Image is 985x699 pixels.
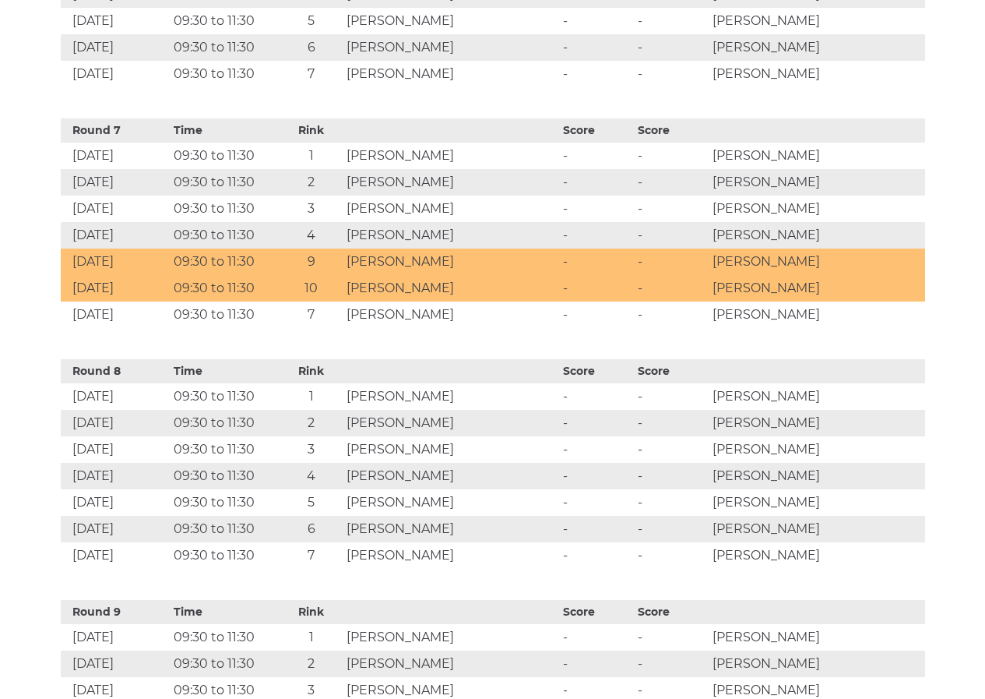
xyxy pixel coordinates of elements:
td: [DATE] [61,222,171,249]
td: - [634,8,709,34]
td: [PERSON_NAME] [709,61,925,87]
td: - [559,143,634,169]
th: Rink [280,600,343,624]
td: 09:30 to 11:30 [170,8,280,34]
td: 4 [280,463,343,489]
td: 09:30 to 11:30 [170,436,280,463]
td: 4 [280,222,343,249]
td: [DATE] [61,436,171,463]
td: - [559,436,634,463]
td: 5 [280,489,343,516]
td: - [559,624,634,651]
td: [DATE] [61,542,171,569]
td: - [634,624,709,651]
td: - [634,222,709,249]
td: 09:30 to 11:30 [170,143,280,169]
td: - [634,34,709,61]
td: [DATE] [61,275,171,302]
td: - [559,463,634,489]
td: [PERSON_NAME] [343,222,559,249]
td: - [559,651,634,677]
td: [PERSON_NAME] [709,463,925,489]
td: [PERSON_NAME] [343,410,559,436]
td: [PERSON_NAME] [343,624,559,651]
td: - [634,383,709,410]
td: 7 [280,61,343,87]
td: 09:30 to 11:30 [170,61,280,87]
th: Score [559,600,634,624]
td: 09:30 to 11:30 [170,489,280,516]
td: [PERSON_NAME] [709,436,925,463]
td: [PERSON_NAME] [343,143,559,169]
td: [PERSON_NAME] [709,489,925,516]
td: [DATE] [61,516,171,542]
td: 09:30 to 11:30 [170,222,280,249]
td: - [634,516,709,542]
td: [PERSON_NAME] [343,61,559,87]
td: 7 [280,302,343,328]
td: [PERSON_NAME] [709,249,925,275]
td: 2 [280,410,343,436]
td: [DATE] [61,383,171,410]
td: [PERSON_NAME] [709,143,925,169]
td: - [559,196,634,222]
td: 09:30 to 11:30 [170,542,280,569]
td: [PERSON_NAME] [709,196,925,222]
td: - [634,463,709,489]
td: 1 [280,624,343,651]
td: [PERSON_NAME] [343,651,559,677]
td: [PERSON_NAME] [343,196,559,222]
td: 7 [280,542,343,569]
td: 3 [280,196,343,222]
th: Score [634,118,709,143]
td: [PERSON_NAME] [709,383,925,410]
th: Score [634,600,709,624]
td: [DATE] [61,61,171,87]
td: [PERSON_NAME] [709,542,925,569]
td: - [559,222,634,249]
td: [PERSON_NAME] [709,8,925,34]
td: [PERSON_NAME] [343,169,559,196]
td: [DATE] [61,489,171,516]
td: 2 [280,169,343,196]
td: 09:30 to 11:30 [170,651,280,677]
td: [DATE] [61,463,171,489]
td: - [559,410,634,436]
td: - [634,651,709,677]
td: [PERSON_NAME] [343,249,559,275]
td: 1 [280,143,343,169]
td: [DATE] [61,624,171,651]
td: [PERSON_NAME] [709,169,925,196]
td: [PERSON_NAME] [709,410,925,436]
td: 09:30 to 11:30 [170,249,280,275]
td: [DATE] [61,249,171,275]
td: [PERSON_NAME] [343,463,559,489]
td: 5 [280,8,343,34]
td: [PERSON_NAME] [343,542,559,569]
td: 3 [280,436,343,463]
td: [PERSON_NAME] [709,624,925,651]
td: [DATE] [61,169,171,196]
td: [PERSON_NAME] [343,489,559,516]
td: [DATE] [61,34,171,61]
td: [DATE] [61,651,171,677]
td: [PERSON_NAME] [709,34,925,61]
td: - [559,383,634,410]
td: [DATE] [61,302,171,328]
td: [PERSON_NAME] [343,8,559,34]
td: [PERSON_NAME] [343,516,559,542]
td: - [634,542,709,569]
th: Rink [280,359,343,383]
td: - [559,61,634,87]
td: 1 [280,383,343,410]
td: - [634,143,709,169]
td: [DATE] [61,410,171,436]
td: - [559,34,634,61]
td: [PERSON_NAME] [709,651,925,677]
td: [PERSON_NAME] [709,516,925,542]
td: - [634,196,709,222]
td: 09:30 to 11:30 [170,410,280,436]
td: - [634,436,709,463]
td: 6 [280,34,343,61]
td: - [634,169,709,196]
